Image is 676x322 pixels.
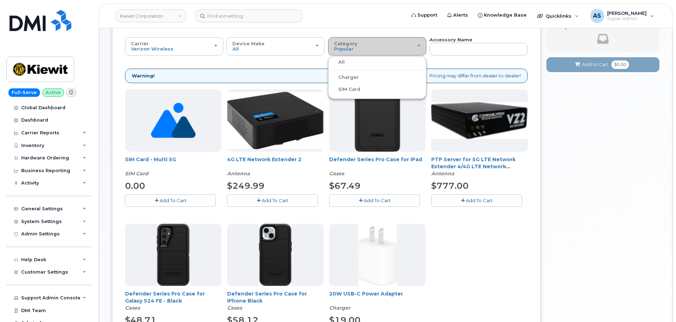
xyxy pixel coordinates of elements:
[593,12,601,20] span: AS
[232,41,265,46] span: Device Make
[607,16,647,22] span: Super Admin
[232,46,239,52] span: All
[227,194,318,207] button: Add To Cart
[227,156,302,163] a: 4G LTE Network Extender 2
[125,37,223,55] button: Carrier Verizon Wireless
[546,13,571,19] span: Quicklinks
[125,156,176,163] a: SIM Card - Multi 5G
[125,69,528,83] div: Pricing may differ from dealer to dealer!
[484,12,527,19] span: Knowledge Base
[585,9,659,23] div: Alexander Strull
[125,170,148,177] em: SIM Card
[329,156,422,163] a: Defender Series Pro Case for iPad
[151,89,196,152] img: no_image_found-2caef05468ed5679b831cfe6fc140e25e0c280774317ffc20a367ab7fd17291e.png
[328,37,426,55] button: Category Popular
[227,305,242,311] em: Cases
[417,12,437,19] span: Support
[330,73,359,82] label: Charger
[160,198,186,203] span: Add To Cart
[125,194,216,207] button: Add To Cart
[466,198,493,203] span: Add To Cart
[431,194,522,207] button: Add To Cart
[431,156,516,177] a: PTP Server for 5G LTE Network Extender 4/4G LTE Network Extender 3
[431,156,528,177] div: PTP Server for 5G LTE Network Extender 4/4G LTE Network Extender 3
[329,156,426,177] div: Defender Series Pro Case for iPad
[358,224,397,286] img: apple20w.jpg
[132,72,155,79] strong: Warning!
[115,10,186,22] a: Kiewit Corporation
[227,92,324,149] img: 4glte_extender.png
[334,46,354,52] span: Popular
[546,57,659,72] button: Add to Cart $0.00
[131,46,173,52] span: Verizon Wireless
[195,10,302,22] input: Find something...
[227,181,265,191] span: $249.99
[262,198,289,203] span: Add To Cart
[125,181,145,191] span: 0.00
[329,170,344,177] em: Cases
[429,37,472,42] strong: Accessory Name
[329,194,420,207] button: Add To Cart
[125,305,140,311] em: Cases
[259,224,292,286] img: defenderiphone14.png
[226,37,325,55] button: Device Make All
[330,58,345,66] label: All
[227,291,307,304] a: Defender Series Pro Case for iPhone Black
[582,61,609,68] span: Add to Cart
[645,291,671,317] iframe: Messenger Launcher
[453,12,468,19] span: Alerts
[611,60,629,69] span: $0.00
[431,102,528,139] img: Casa_Sysem.png
[329,181,361,191] span: $67.49
[473,8,532,22] a: Knowledge Base
[329,290,426,311] div: 20W USB-C Power Adapter
[125,290,221,311] div: Defender Series Pro Case for Galaxy S24 FE - Black
[364,198,391,203] span: Add To Cart
[329,291,403,297] a: 20W USB-C Power Adapter
[532,9,584,23] div: Quicklinks
[125,156,221,177] div: SIM Card - Multi 5G
[431,170,454,177] em: Antenna
[330,85,360,94] label: SIM Card
[125,291,205,304] a: Defender Series Pro Case for Galaxy S24 FE - Black
[442,8,473,22] a: Alerts
[131,41,149,46] span: Carrier
[227,170,250,177] em: Antenna
[431,181,469,191] span: $777.00
[334,41,357,46] span: Category
[607,10,647,16] span: [PERSON_NAME]
[227,156,324,177] div: 4G LTE Network Extender 2
[407,8,442,22] a: Support
[329,305,350,311] em: Charger
[355,89,400,152] img: defenderipad10thgen.png
[227,290,324,311] div: Defender Series Pro Case for iPhone Black
[157,224,189,286] img: defenders23fe.png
